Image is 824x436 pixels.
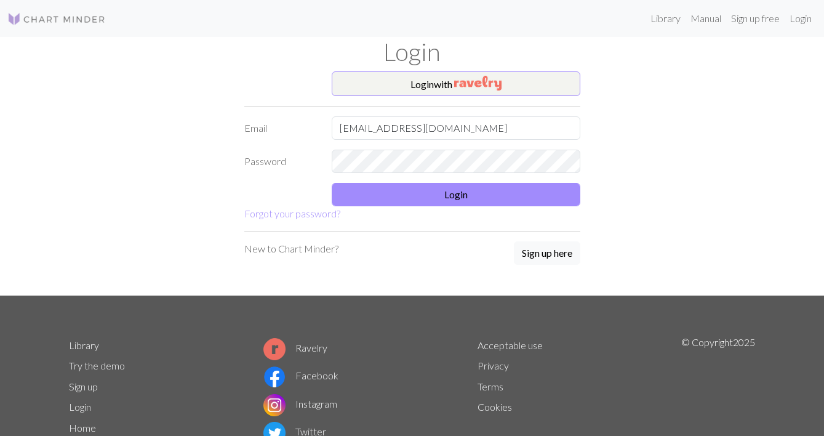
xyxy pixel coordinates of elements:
[478,381,503,392] a: Terms
[69,401,91,413] a: Login
[69,381,98,392] a: Sign up
[244,208,340,219] a: Forgot your password?
[237,150,325,173] label: Password
[263,369,338,381] a: Facebook
[263,366,286,388] img: Facebook logo
[263,342,327,353] a: Ravelry
[514,241,580,266] a: Sign up here
[454,76,502,91] img: Ravelry
[478,339,543,351] a: Acceptable use
[332,183,580,206] button: Login
[263,338,286,360] img: Ravelry logo
[237,116,325,140] label: Email
[69,360,125,371] a: Try the demo
[244,241,338,256] p: New to Chart Minder?
[478,401,512,413] a: Cookies
[785,6,817,31] a: Login
[514,241,580,265] button: Sign up here
[686,6,726,31] a: Manual
[263,394,286,416] img: Instagram logo
[263,398,337,410] a: Instagram
[332,71,580,96] button: Loginwith
[726,6,785,31] a: Sign up free
[7,12,106,26] img: Logo
[69,422,96,434] a: Home
[62,37,763,67] h1: Login
[478,360,509,371] a: Privacy
[646,6,686,31] a: Library
[69,339,99,351] a: Library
